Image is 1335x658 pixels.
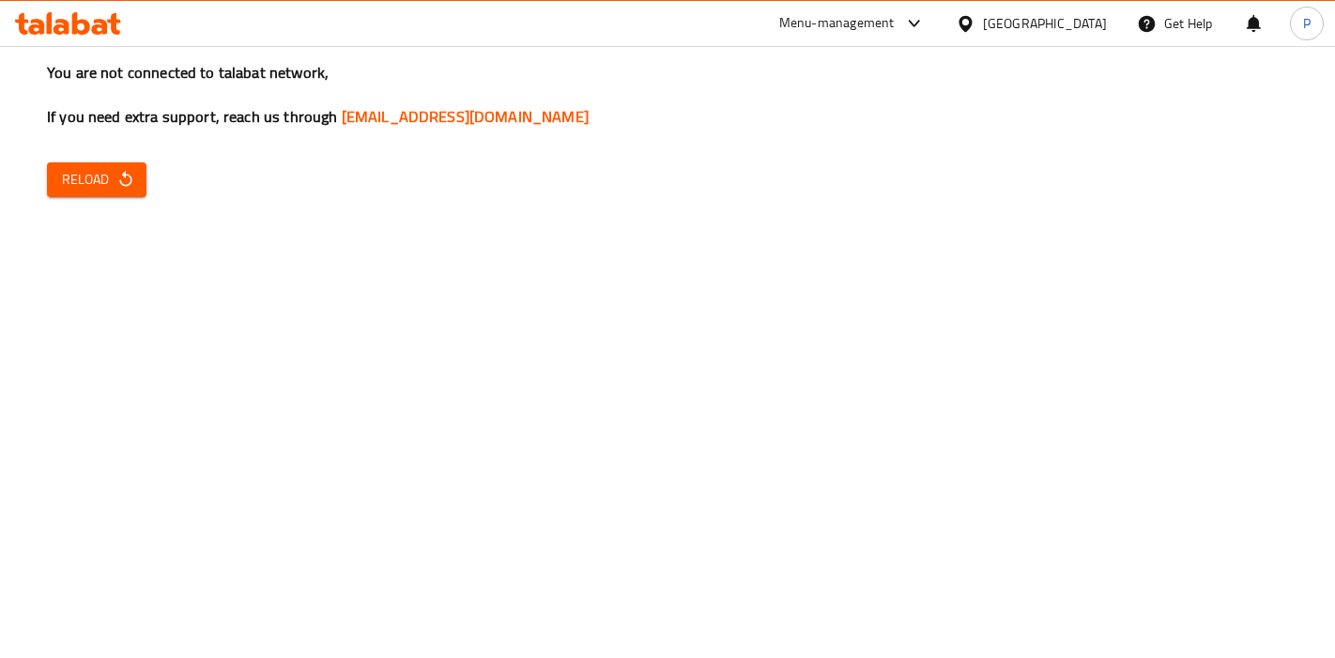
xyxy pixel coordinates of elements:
[47,62,1288,128] h3: You are not connected to talabat network, If you need extra support, reach us through
[47,162,146,197] button: Reload
[983,13,1107,34] div: [GEOGRAPHIC_DATA]
[342,102,589,130] a: [EMAIL_ADDRESS][DOMAIN_NAME]
[779,12,895,35] div: Menu-management
[1303,13,1311,34] span: P
[62,168,131,191] span: Reload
